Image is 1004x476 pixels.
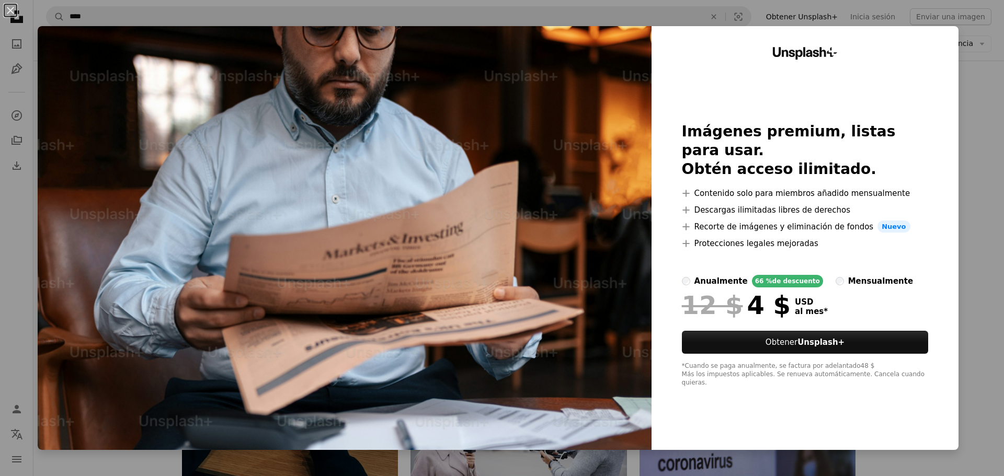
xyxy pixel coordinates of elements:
[682,292,791,319] div: 4 $
[682,292,743,319] span: 12 $
[877,220,910,233] span: Nuevo
[682,237,929,250] li: Protecciones legales mejoradas
[797,338,845,347] strong: Unsplash+
[682,204,929,216] li: Descargas ilimitadas libres de derechos
[848,275,913,287] div: mensualmente
[682,362,929,387] div: *Cuando se paga anualmente, se factura por adelantado 48 $ Más los impuestos aplicables. Se renue...
[795,307,828,316] span: al mes *
[682,220,929,233] li: Recorte de imágenes y eliminación de fondos
[682,187,929,200] li: Contenido solo para miembros añadido mensualmente
[795,297,828,307] span: USD
[752,275,823,287] div: 66 % de descuento
[682,122,929,179] h2: Imágenes premium, listas para usar. Obtén acceso ilimitado.
[682,277,690,285] input: anualmente66 %de descuento
[694,275,748,287] div: anualmente
[836,277,844,285] input: mensualmente
[682,331,929,354] button: ObtenerUnsplash+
